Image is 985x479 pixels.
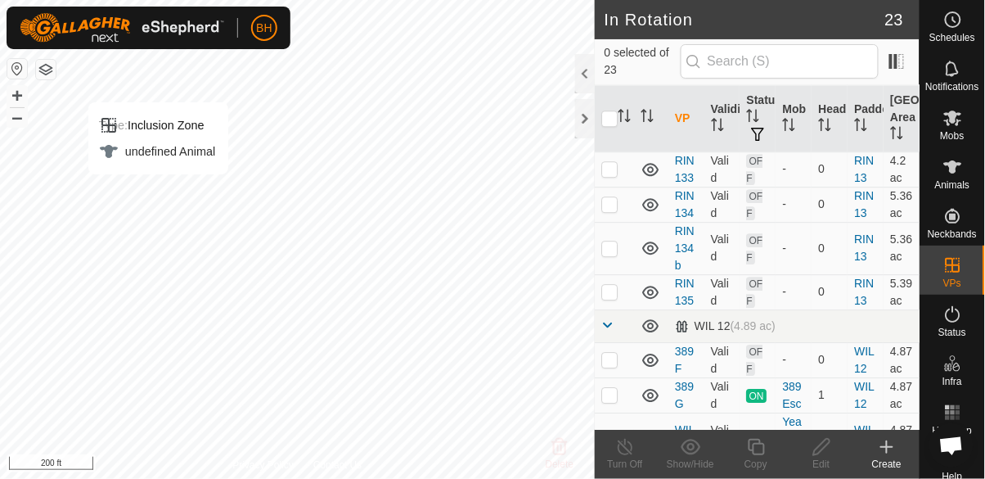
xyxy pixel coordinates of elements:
[884,187,920,222] td: 5.36 ac
[782,196,805,213] div: -
[618,111,631,124] p-sorticon: Activate to sort
[675,380,694,410] a: 389 G
[933,426,973,436] span: Heatmap
[854,120,867,133] p-sorticon: Activate to sort
[746,277,762,308] span: OFF
[943,278,961,288] span: VPs
[942,377,962,386] span: Infra
[658,457,723,472] div: Show/Hide
[812,342,848,377] td: 0
[884,274,920,310] td: 5.39 ac
[711,120,724,133] p-sorticon: Activate to sort
[675,224,695,272] a: RIN 134b
[313,458,362,472] a: Contact Us
[605,10,885,29] h2: In Rotation
[884,222,920,274] td: 5.36 ac
[746,389,766,403] span: ON
[704,187,740,222] td: Valid
[746,189,762,220] span: OFF
[675,277,695,307] a: RIN 135
[7,59,27,79] button: Reset Map
[854,423,874,454] a: WIL 12
[704,85,740,152] th: Validity
[890,129,903,142] p-sorticon: Activate to sort
[926,82,979,92] span: Notifications
[20,13,224,43] img: Gallagher Logo
[681,44,879,79] input: Search (S)
[746,154,762,185] span: OFF
[812,187,848,222] td: 0
[99,142,215,161] div: undefined Animal
[782,283,805,301] div: -
[731,319,776,332] span: (4.89 ac)
[256,20,272,37] span: BH
[675,154,695,184] a: RIN 133
[232,458,294,472] a: Privacy Policy
[704,377,740,413] td: Valid
[935,180,970,190] span: Animals
[854,345,874,375] a: WIL 12
[884,342,920,377] td: 4.87 ac
[723,457,789,472] div: Copy
[782,378,805,413] div: 389 Esc
[675,189,695,219] a: RIN 134
[812,85,848,152] th: Head
[885,7,903,32] span: 23
[884,413,920,465] td: 4.87 ac
[938,328,966,337] span: Status
[7,107,27,127] button: –
[605,44,681,79] span: 0 selected of 23
[782,240,805,257] div: -
[641,111,654,124] p-sorticon: Activate to sort
[7,86,27,106] button: +
[941,131,965,141] span: Mobs
[782,160,805,178] div: -
[704,151,740,187] td: Valid
[704,413,740,465] td: Valid
[854,154,874,184] a: RIN 13
[704,222,740,274] td: Valid
[884,377,920,413] td: 4.87 ac
[812,151,848,187] td: 0
[746,345,762,376] span: OFF
[818,120,831,133] p-sorticon: Activate to sort
[36,60,56,79] button: Map Layers
[746,111,759,124] p-sorticon: Activate to sort
[854,233,874,263] a: RIN 13
[854,457,920,472] div: Create
[740,85,776,152] th: Status
[884,85,920,152] th: [GEOGRAPHIC_DATA] Area
[848,85,884,152] th: Paddock
[592,457,658,472] div: Turn Off
[668,85,704,152] th: VP
[812,377,848,413] td: 1
[704,342,740,377] td: Valid
[854,277,874,307] a: RIN 13
[675,423,695,454] a: WIL 27
[929,423,974,468] div: Open chat
[782,351,805,368] div: -
[854,189,874,219] a: RIN 13
[675,319,776,333] div: WIL 12
[776,85,812,152] th: Mob
[884,151,920,187] td: 4.2 ac
[812,413,848,465] td: 24
[99,115,215,135] div: Inclusion Zone
[704,274,740,310] td: Valid
[929,33,975,43] span: Schedules
[746,233,762,264] span: OFF
[812,274,848,310] td: 0
[789,457,854,472] div: Edit
[854,380,874,410] a: WIL 12
[928,229,977,239] span: Neckbands
[782,120,795,133] p-sorticon: Activate to sort
[675,345,694,375] a: 389 F
[812,222,848,274] td: 0
[782,413,805,465] div: Yearlings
